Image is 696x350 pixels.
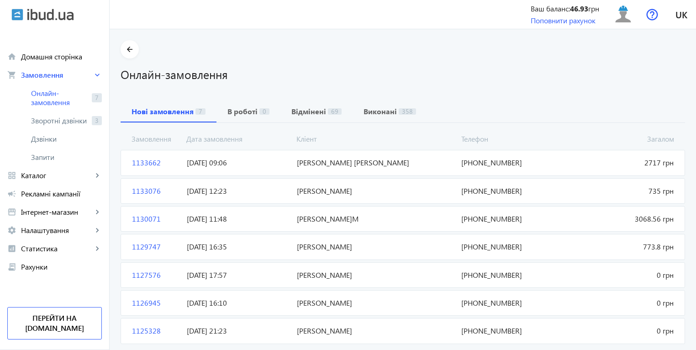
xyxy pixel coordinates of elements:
[293,270,458,280] span: [PERSON_NAME]
[183,134,293,144] span: Дата замовлення
[21,207,93,217] span: Інтернет-магазин
[458,214,567,224] span: [PHONE_NUMBER]
[128,326,183,336] span: 1125328
[31,116,88,125] span: Зворотні дзвінки
[121,66,685,82] h1: Онлайн-замовлення
[128,214,183,224] span: 1130071
[7,307,102,339] a: Перейти на [DOMAIN_NAME]
[399,108,416,115] span: 358
[458,242,567,252] span: [PHONE_NUMBER]
[7,189,16,198] mat-icon: campaign
[364,108,397,115] b: Виконані
[7,171,16,180] mat-icon: grid_view
[293,242,458,252] span: [PERSON_NAME]
[93,171,102,180] mat-icon: keyboard_arrow_right
[7,262,16,271] mat-icon: receipt_long
[21,244,93,253] span: Статистика
[568,158,677,168] span: 2717 грн
[613,4,633,25] img: user.svg
[195,108,206,115] span: 7
[570,4,588,13] b: 46.93
[183,186,293,196] span: [DATE] 12:23
[458,134,568,144] span: Телефон
[27,9,74,21] img: ibud_text.svg
[568,186,677,196] span: 735 грн
[183,270,293,280] span: [DATE] 17:57
[183,214,293,224] span: [DATE] 11:48
[568,326,677,336] span: 0 грн
[21,262,102,271] span: Рахунки
[7,207,16,217] mat-icon: storefront
[531,16,596,25] a: Поповнити рахунок
[531,4,599,14] div: Ваш баланс: грн
[92,93,102,102] span: 7
[128,242,183,252] span: 1129747
[293,186,458,196] span: [PERSON_NAME]
[227,108,258,115] b: В роботі
[293,214,458,224] span: [PERSON_NAME]М
[92,116,102,125] span: 3
[293,298,458,308] span: [PERSON_NAME]
[328,108,342,115] span: 69
[93,244,102,253] mat-icon: keyboard_arrow_right
[128,158,183,168] span: 1133662
[675,9,687,20] span: uk
[128,298,183,308] span: 1126945
[21,171,93,180] span: Каталог
[293,134,458,144] span: Кліент
[293,158,458,168] span: [PERSON_NAME] [PERSON_NAME]
[183,326,293,336] span: [DATE] 21:23
[93,226,102,235] mat-icon: keyboard_arrow_right
[568,242,677,252] span: 773.8 грн
[291,108,326,115] b: Відмінені
[458,326,567,336] span: [PHONE_NUMBER]
[31,153,102,162] span: Запити
[183,298,293,308] span: [DATE] 16:10
[31,89,88,107] span: Онлайн-замовлення
[128,186,183,196] span: 1133076
[21,70,93,80] span: Замовлення
[458,270,567,280] span: [PHONE_NUMBER]
[7,52,16,61] mat-icon: home
[293,326,458,336] span: [PERSON_NAME]
[568,134,678,144] span: Загалом
[183,242,293,252] span: [DATE] 16:35
[7,226,16,235] mat-icon: settings
[21,189,102,198] span: Рекламні кампанії
[128,270,183,280] span: 1127576
[132,108,194,115] b: Нові замовлення
[568,270,677,280] span: 0 грн
[458,298,567,308] span: [PHONE_NUMBER]
[93,207,102,217] mat-icon: keyboard_arrow_right
[7,244,16,253] mat-icon: analytics
[183,158,293,168] span: [DATE] 09:06
[93,70,102,80] mat-icon: keyboard_arrow_right
[259,108,269,115] span: 0
[11,9,23,21] img: ibud.svg
[21,52,102,61] span: Домашня сторінка
[7,70,16,80] mat-icon: shopping_cart
[128,134,183,144] span: Замовлення
[124,44,136,55] mat-icon: arrow_back
[21,226,93,235] span: Налаштування
[568,298,677,308] span: 0 грн
[568,214,677,224] span: 3068.56 грн
[458,158,567,168] span: [PHONE_NUMBER]
[646,9,658,21] img: help.svg
[31,134,102,143] span: Дзвінки
[458,186,567,196] span: [PHONE_NUMBER]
